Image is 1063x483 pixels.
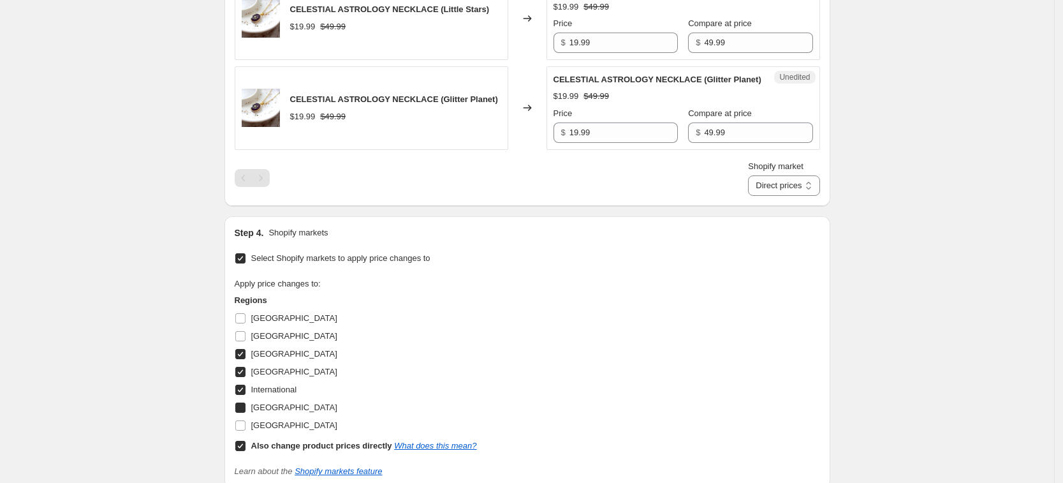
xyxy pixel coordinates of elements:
strike: $49.99 [320,20,346,33]
span: $ [561,128,566,137]
h2: Step 4. [235,227,264,239]
b: Also change product prices directly [251,441,392,450]
nav: Pagination [235,169,270,187]
strike: $49.99 [320,110,346,123]
span: CELESTIAL ASTROLOGY NECKLACE (Little Stars) [290,4,490,14]
h3: Regions [235,294,477,307]
strike: $49.99 [583,90,609,103]
span: [GEOGRAPHIC_DATA] [251,349,337,359]
span: [GEOGRAPHIC_DATA] [251,331,337,341]
span: Select Shopify markets to apply price changes to [251,253,430,263]
div: $19.99 [290,110,316,123]
span: Apply price changes to: [235,279,321,288]
span: $ [561,38,566,47]
span: Price [553,19,573,28]
strike: $49.99 [583,1,609,13]
span: Compare at price [688,108,752,118]
i: Learn about the [235,466,383,476]
a: Shopify markets feature [295,466,382,476]
img: 8_82202c23-6981-4444-8dd2-9460f8cea01a_80x.png [242,89,280,127]
span: $ [696,128,700,137]
span: [GEOGRAPHIC_DATA] [251,403,337,412]
p: Shopify markets [268,227,328,239]
span: [GEOGRAPHIC_DATA] [251,367,337,376]
span: [GEOGRAPHIC_DATA] [251,313,337,323]
div: $19.99 [553,90,579,103]
span: CELESTIAL ASTROLOGY NECKLACE (Glitter Planet) [553,75,761,84]
span: [GEOGRAPHIC_DATA] [251,420,337,430]
span: CELESTIAL ASTROLOGY NECKLACE (Glitter Planet) [290,94,498,104]
span: Shopify market [748,161,803,171]
div: $19.99 [553,1,579,13]
a: What does this mean? [394,441,476,450]
span: Compare at price [688,19,752,28]
div: $19.99 [290,20,316,33]
span: Price [553,108,573,118]
span: International [251,385,297,394]
span: Unedited [779,72,810,82]
span: $ [696,38,700,47]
